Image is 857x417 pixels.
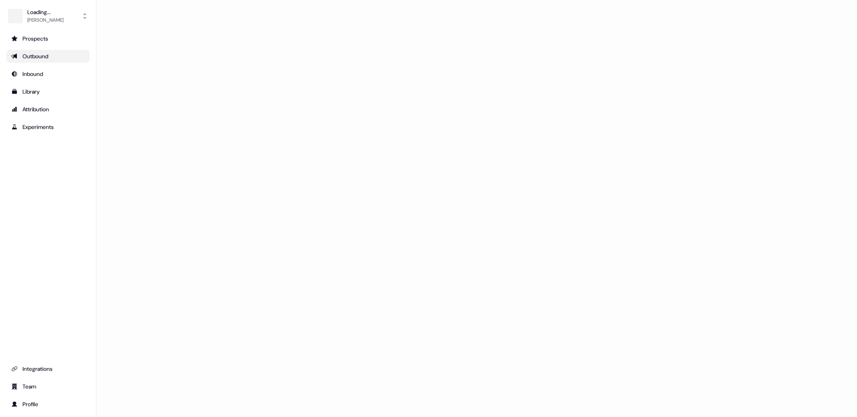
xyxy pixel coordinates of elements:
[27,8,63,16] div: Loading...
[6,398,90,411] a: Go to profile
[11,70,85,78] div: Inbound
[6,50,90,63] a: Go to outbound experience
[6,67,90,80] a: Go to Inbound
[11,365,85,373] div: Integrations
[6,362,90,375] a: Go to integrations
[11,382,85,390] div: Team
[27,16,63,24] div: [PERSON_NAME]
[11,400,85,408] div: Profile
[6,121,90,133] a: Go to experiments
[11,35,85,43] div: Prospects
[11,123,85,131] div: Experiments
[6,85,90,98] a: Go to templates
[6,103,90,116] a: Go to attribution
[6,6,90,26] button: Loading...[PERSON_NAME]
[11,88,85,96] div: Library
[6,380,90,393] a: Go to team
[11,105,85,113] div: Attribution
[6,32,90,45] a: Go to prospects
[11,52,85,60] div: Outbound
